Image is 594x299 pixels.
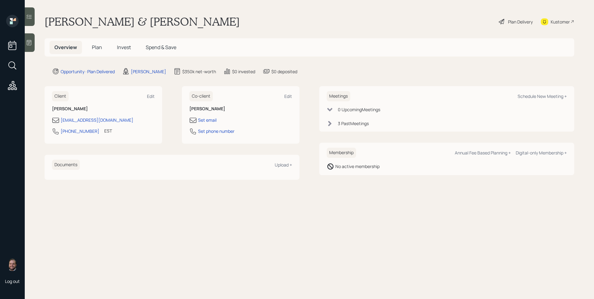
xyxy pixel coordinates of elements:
[335,163,380,170] div: No active membership
[338,106,380,113] div: 0 Upcoming Meeting s
[455,150,511,156] div: Annual Fee Based Planning +
[131,68,166,75] div: [PERSON_NAME]
[61,68,115,75] div: Opportunity · Plan Delivered
[518,93,567,99] div: Schedule New Meeting +
[117,44,131,51] span: Invest
[146,44,176,51] span: Spend & Save
[6,259,19,271] img: james-distasi-headshot.png
[104,128,112,134] div: EST
[284,93,292,99] div: Edit
[54,44,77,51] span: Overview
[508,19,533,25] div: Plan Delivery
[147,93,155,99] div: Edit
[52,106,155,112] h6: [PERSON_NAME]
[271,68,297,75] div: $0 deposited
[45,15,240,28] h1: [PERSON_NAME] & [PERSON_NAME]
[61,128,99,134] div: [PHONE_NUMBER]
[232,68,255,75] div: $0 invested
[338,120,369,127] div: 3 Past Meeting s
[551,19,570,25] div: Kustomer
[52,160,80,170] h6: Documents
[198,117,217,123] div: Set email
[327,91,350,101] h6: Meetings
[189,106,292,112] h6: [PERSON_NAME]
[189,91,213,101] h6: Co-client
[516,150,567,156] div: Digital-only Membership +
[198,128,235,134] div: Set phone number
[275,162,292,168] div: Upload +
[92,44,102,51] span: Plan
[52,91,69,101] h6: Client
[61,117,133,123] div: [EMAIL_ADDRESS][DOMAIN_NAME]
[5,278,20,284] div: Log out
[327,148,356,158] h6: Membership
[182,68,216,75] div: $350k net-worth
